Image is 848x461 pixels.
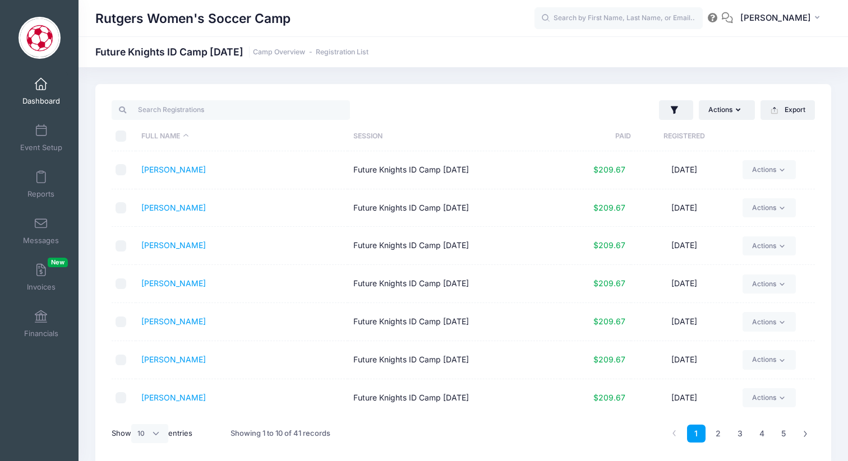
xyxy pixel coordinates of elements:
[348,379,560,417] td: Future Knights ID Camp [DATE]
[24,329,58,338] span: Financials
[348,227,560,265] td: Future Knights ID Camp [DATE]
[699,100,755,119] button: Actions
[348,303,560,341] td: Future Knights ID Camp [DATE]
[23,236,59,245] span: Messages
[141,165,206,174] a: [PERSON_NAME]
[743,274,796,294] a: Actions
[631,265,737,303] td: [DATE]
[348,151,560,189] td: Future Knights ID Camp [DATE]
[687,425,706,443] a: 1
[20,143,62,152] span: Event Setup
[316,48,368,57] a: Registration List
[593,355,625,364] span: $209.67
[141,355,206,364] a: [PERSON_NAME]
[112,100,350,119] input: Search Registrations
[593,203,625,212] span: $209.67
[15,72,68,111] a: Dashboard
[733,6,831,31] button: [PERSON_NAME]
[112,424,192,443] label: Show entries
[593,278,625,288] span: $209.67
[19,17,61,59] img: Rutgers Women's Soccer Camp
[743,236,796,255] a: Actions
[95,46,368,58] h1: Future Knights ID Camp [DATE]
[48,258,68,267] span: New
[631,379,737,417] td: [DATE]
[753,425,771,443] a: 4
[95,6,291,31] h1: Rutgers Women's Soccer Camp
[141,316,206,326] a: [PERSON_NAME]
[15,258,68,297] a: InvoicesNew
[743,350,796,369] a: Actions
[631,303,737,341] td: [DATE]
[593,393,625,402] span: $209.67
[740,12,811,24] span: [PERSON_NAME]
[348,189,560,227] td: Future Knights ID Camp [DATE]
[131,424,168,443] select: Showentries
[709,425,727,443] a: 2
[15,118,68,157] a: Event Setup
[593,165,625,174] span: $209.67
[731,425,749,443] a: 3
[141,240,206,250] a: [PERSON_NAME]
[348,341,560,379] td: Future Knights ID Camp [DATE]
[348,265,560,303] td: Future Knights ID Camp [DATE]
[22,96,60,106] span: Dashboard
[560,122,631,151] th: Paid: activate to sort column ascending
[743,198,796,217] a: Actions
[743,388,796,407] a: Actions
[743,312,796,331] a: Actions
[15,304,68,343] a: Financials
[231,421,330,446] div: Showing 1 to 10 of 41 records
[141,393,206,402] a: [PERSON_NAME]
[136,122,348,151] th: Full Name: activate to sort column descending
[761,100,815,119] button: Export
[743,160,796,179] a: Actions
[253,48,305,57] a: Camp Overview
[593,240,625,250] span: $209.67
[631,122,737,151] th: Registered: activate to sort column ascending
[15,165,68,204] a: Reports
[631,227,737,265] td: [DATE]
[631,189,737,227] td: [DATE]
[27,282,56,292] span: Invoices
[141,203,206,212] a: [PERSON_NAME]
[775,425,793,443] a: 5
[631,341,737,379] td: [DATE]
[534,7,703,30] input: Search by First Name, Last Name, or Email...
[593,316,625,326] span: $209.67
[631,151,737,189] td: [DATE]
[348,122,560,151] th: Session: activate to sort column ascending
[27,189,54,199] span: Reports
[141,278,206,288] a: [PERSON_NAME]
[15,211,68,250] a: Messages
